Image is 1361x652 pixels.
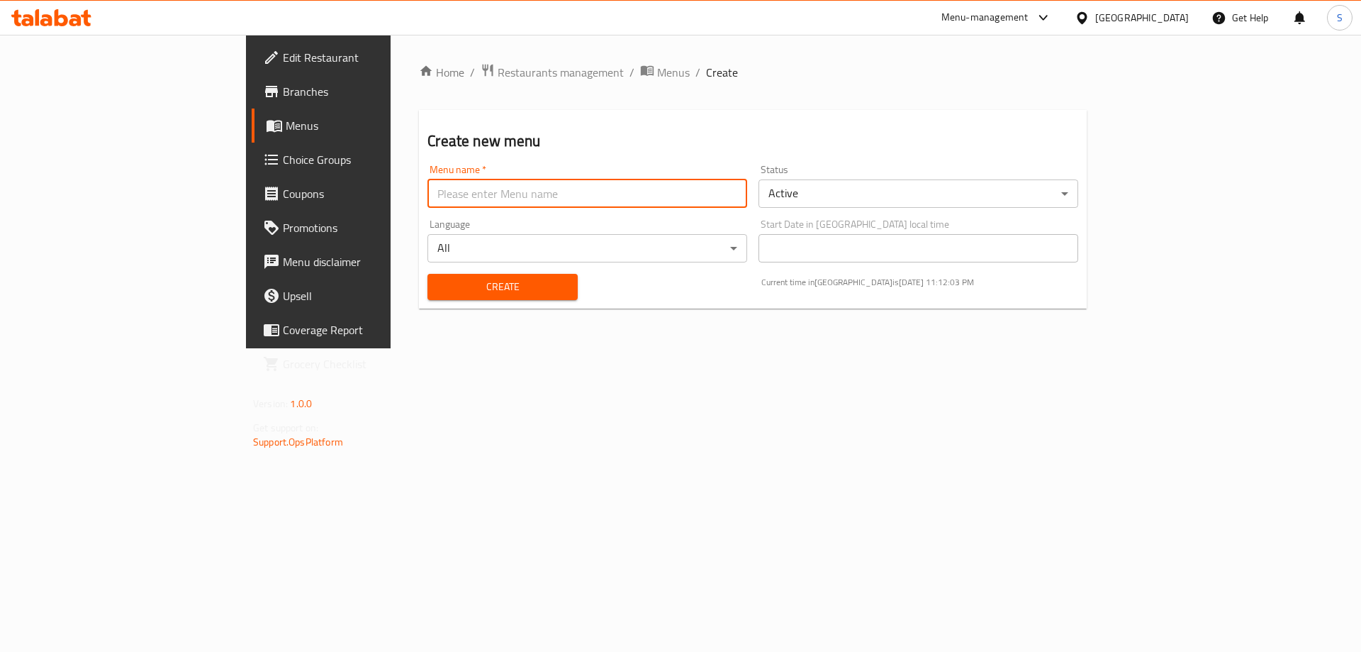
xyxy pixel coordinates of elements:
a: Edit Restaurant [252,40,474,74]
a: Coupons [252,177,474,211]
span: Upsell [283,287,462,304]
p: Current time in [GEOGRAPHIC_DATA] is [DATE] 11:12:03 PM [761,276,1078,289]
a: Restaurants management [481,63,624,82]
li: / [695,64,700,81]
span: Restaurants management [498,64,624,81]
span: Create [706,64,738,81]
span: Coverage Report [283,321,462,338]
div: Active [758,179,1078,208]
span: Create [439,278,566,296]
a: Menu disclaimer [252,245,474,279]
span: Menus [657,64,690,81]
span: Coupons [283,185,462,202]
a: Support.OpsPlatform [253,433,343,451]
span: Edit Restaurant [283,49,462,66]
li: / [629,64,634,81]
span: Get support on: [253,419,318,437]
div: All [427,234,747,263]
button: Create [427,274,577,300]
span: S [1337,10,1343,26]
span: 1.0.0 [290,394,312,413]
a: Menus [640,63,690,82]
h2: Create new menu [427,131,1078,152]
a: Branches [252,74,474,109]
span: Menu disclaimer [283,253,462,270]
span: Version: [253,394,288,413]
a: Coverage Report [252,313,474,347]
div: [GEOGRAPHIC_DATA] [1095,10,1189,26]
a: Choice Groups [252,143,474,177]
a: Menus [252,109,474,143]
a: Promotions [252,211,474,245]
div: Menu-management [941,9,1029,26]
span: Menus [286,117,462,134]
span: Branches [283,83,462,100]
nav: breadcrumb [419,63,1087,82]
input: Please enter Menu name [427,179,747,208]
a: Upsell [252,279,474,313]
span: Choice Groups [283,151,462,168]
a: Grocery Checklist [252,347,474,381]
span: Promotions [283,219,462,236]
span: Grocery Checklist [283,355,462,372]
